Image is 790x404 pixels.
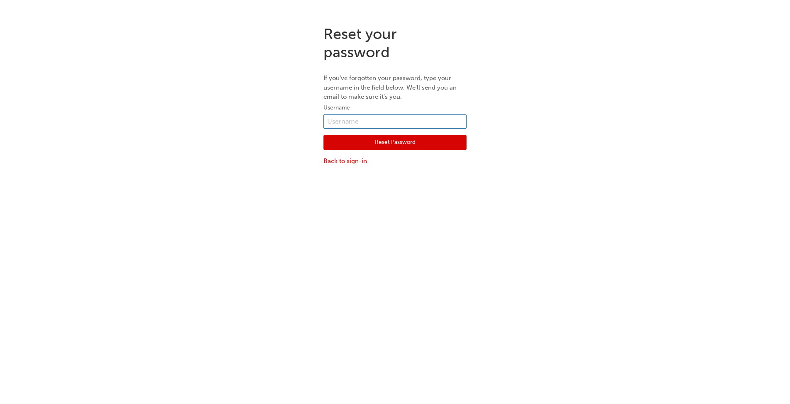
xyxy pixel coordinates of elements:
label: Username [323,103,467,113]
button: Reset Password [323,135,467,151]
a: Back to sign-in [323,156,467,166]
input: Username [323,114,467,129]
p: If you've forgotten your password, type your username in the field below. We'll send you an email... [323,73,467,102]
h1: Reset your password [323,25,467,61]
